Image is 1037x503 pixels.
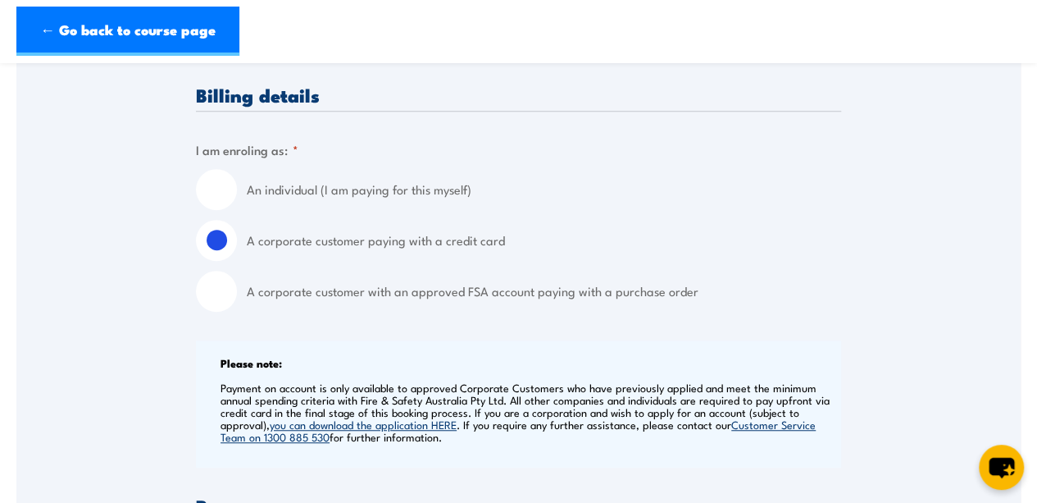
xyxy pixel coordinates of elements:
button: chat-button [979,445,1024,490]
legend: I am enroling as: [196,140,298,159]
a: Customer Service Team on 1300 885 530 [221,417,816,444]
b: Please note: [221,354,282,371]
a: ← Go back to course page [16,7,239,56]
label: An individual (I am paying for this myself) [247,169,841,210]
a: you can download the application HERE [270,417,457,432]
p: Payment on account is only available to approved Corporate Customers who have previously applied ... [221,382,837,443]
h3: Billing details [196,85,841,104]
label: A corporate customer with an approved FSA account paying with a purchase order [247,271,841,312]
label: A corporate customer paying with a credit card [247,220,841,261]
